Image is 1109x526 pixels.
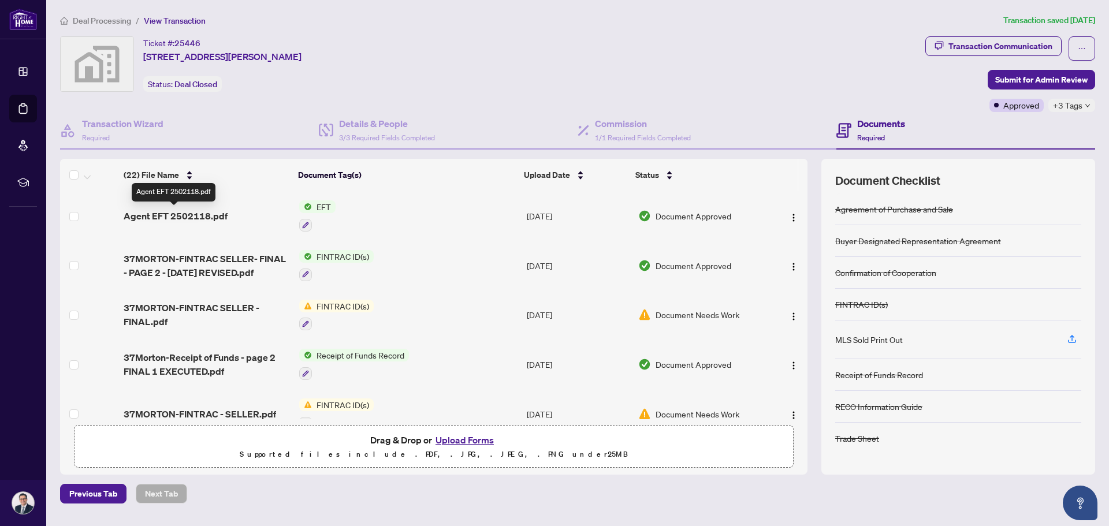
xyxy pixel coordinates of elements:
span: Deal Closed [174,79,217,89]
button: Logo [784,305,803,324]
span: Drag & Drop or [370,432,497,447]
span: Approved [1003,99,1039,111]
button: Submit for Admin Review [988,70,1095,89]
div: FINTRAC ID(s) [835,298,888,311]
button: Logo [784,256,803,275]
span: Document Approved [656,259,731,272]
span: Status [635,169,659,181]
span: 3/3 Required Fields Completed [339,133,435,142]
span: home [60,17,68,25]
span: Upload Date [524,169,570,181]
h4: Commission [595,117,691,130]
button: Status IconFINTRAC ID(s) [299,250,374,281]
p: Supported files include .PDF, .JPG, .JPEG, .PNG under 25 MB [81,447,786,461]
span: Drag & Drop orUpload FormsSupported files include .PDF, .JPG, .JPEG, .PNG under25MB [75,426,793,468]
span: Document Needs Work [656,408,739,420]
img: Logo [789,411,798,420]
span: FINTRAC ID(s) [312,398,374,411]
td: [DATE] [522,290,634,340]
img: Document Status [638,259,651,272]
img: Logo [789,262,798,271]
th: (22) File Name [119,159,294,191]
span: 25446 [174,38,200,49]
li: / [136,14,139,27]
span: +3 Tags [1053,99,1082,112]
th: Upload Date [519,159,631,191]
span: Document Needs Work [656,308,739,321]
div: Agreement of Purchase and Sale [835,203,953,215]
th: Status [631,159,766,191]
h4: Documents [857,117,905,130]
td: [DATE] [522,191,634,241]
button: Status IconReceipt of Funds Record [299,349,409,380]
span: FINTRAC ID(s) [312,300,374,312]
span: View Transaction [144,16,206,26]
th: Document Tag(s) [293,159,519,191]
article: Transaction saved [DATE] [1003,14,1095,27]
span: Document Approved [656,358,731,371]
span: 37MORTON-FINTRAC SELLER- FINAL - PAGE 2 - [DATE] REVISED.pdf [124,252,290,279]
img: Status Icon [299,349,312,361]
span: 1/1 Required Fields Completed [595,133,691,142]
span: Document Approved [656,210,731,222]
span: 37MORTON-FINTRAC SELLER - FINAL.pdf [124,301,290,329]
button: Next Tab [136,484,187,503]
span: Required [82,133,110,142]
span: Agent EFT 2502118.pdf [124,209,228,223]
img: Status Icon [299,250,312,263]
img: Status Icon [299,398,312,411]
h4: Transaction Wizard [82,117,163,130]
img: Logo [789,361,798,370]
img: svg%3e [61,37,133,91]
div: RECO Information Guide [835,400,922,413]
td: [DATE] [522,340,634,389]
span: (22) File Name [124,169,179,181]
button: Logo [784,207,803,225]
span: 37Morton-Receipt of Funds - page 2 FINAL 1 EXECUTED.pdf [124,350,290,378]
td: [DATE] [522,389,634,439]
div: Trade Sheet [835,432,879,445]
span: FINTRAC ID(s) [312,250,374,263]
span: 37MORTON-FINTRAC - SELLER.pdf [124,407,276,421]
button: Logo [784,355,803,374]
img: Profile Icon [12,492,34,514]
img: Status Icon [299,200,312,213]
span: Required [857,133,885,142]
div: Agent EFT 2502118.pdf [132,183,215,202]
span: ellipsis [1078,44,1086,53]
button: Previous Tab [60,484,126,503]
button: Transaction Communication [925,36,1062,56]
div: MLS Sold Print Out [835,333,903,346]
span: down [1085,103,1091,109]
img: Logo [789,312,798,321]
img: Document Status [638,358,651,371]
h4: Details & People [339,117,435,130]
span: Submit for Admin Review [995,70,1088,89]
img: Logo [789,213,798,222]
div: Receipt of Funds Record [835,368,923,381]
span: Deal Processing [73,16,131,26]
img: Document Status [638,210,651,222]
span: EFT [312,200,336,213]
img: logo [9,9,37,30]
img: Document Status [638,408,651,420]
button: Status IconFINTRAC ID(s) [299,300,374,331]
button: Logo [784,405,803,423]
span: Receipt of Funds Record [312,349,409,361]
div: Ticket #: [143,36,200,50]
img: Document Status [638,308,651,321]
span: [STREET_ADDRESS][PERSON_NAME] [143,50,302,64]
button: Status IconFINTRAC ID(s) [299,398,374,430]
span: Previous Tab [69,484,117,503]
span: Document Checklist [835,173,940,189]
div: Buyer Designated Representation Agreement [835,234,1001,247]
img: Status Icon [299,300,312,312]
div: Confirmation of Cooperation [835,266,936,279]
td: [DATE] [522,241,634,290]
div: Transaction Communication [948,37,1052,55]
button: Status IconEFT [299,200,336,232]
button: Upload Forms [432,432,497,447]
button: Open asap [1063,486,1097,520]
div: Status: [143,76,222,92]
